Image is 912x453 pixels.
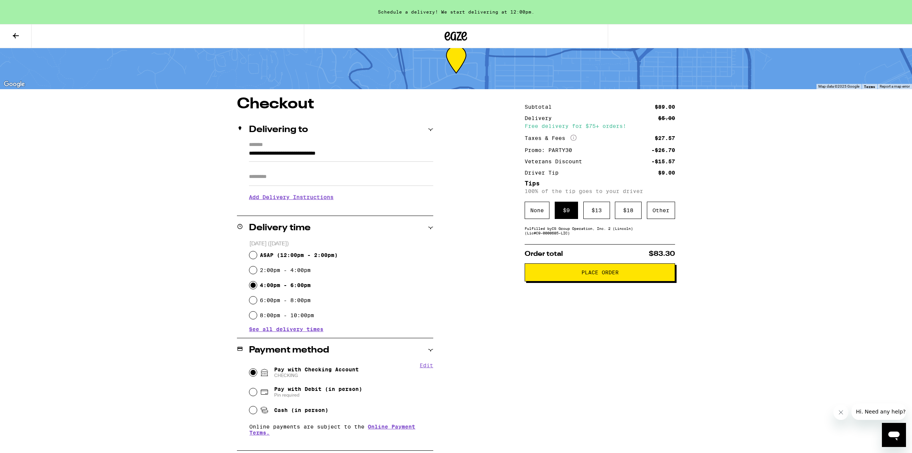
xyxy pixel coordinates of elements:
[249,240,433,248] p: [DATE] ([DATE])
[818,84,859,88] span: Map data ©2025 Google
[658,170,675,175] div: $9.00
[260,297,311,303] label: 6:00pm - 8:00pm
[260,267,311,273] label: 2:00pm - 4:00pm
[249,188,433,206] h3: Add Delivery Instructions
[525,170,564,175] div: Driver Tip
[651,159,675,164] div: -$15.57
[249,125,308,134] h2: Delivering to
[260,282,311,288] label: 4:00pm - 6:00pm
[581,270,619,275] span: Place Order
[274,366,359,379] span: Pay with Checking Account
[260,252,338,258] span: ASAP ( 12:00pm - 2:00pm )
[655,104,675,109] div: $89.00
[583,202,610,219] div: $ 13
[525,159,587,164] div: Veterans Discount
[555,202,578,219] div: $ 9
[525,116,557,121] div: Delivery
[274,407,328,413] span: Cash (in person)
[249,206,433,212] p: We'll contact you at [PHONE_NUMBER] when we arrive
[833,405,848,420] iframe: Close message
[647,202,675,219] div: Other
[274,392,362,398] span: Pin required
[655,135,675,141] div: $27.57
[525,135,577,141] div: Taxes & Fees
[649,251,675,257] span: $83.30
[525,188,675,194] p: 100% of the tip goes to your driver
[851,403,906,420] iframe: Message from company
[525,181,675,187] h5: Tips
[525,251,563,257] span: Order total
[249,223,311,233] h2: Delivery time
[249,424,415,436] a: Online Payment Terms.
[274,386,362,392] span: Pay with Debit (in person)
[249,424,433,436] p: Online payments are subject to the
[274,372,359,379] span: CHECKING
[525,202,549,219] div: None
[525,104,557,109] div: Subtotal
[880,84,910,88] a: Report a map error
[525,263,675,281] button: Place Order
[249,346,329,355] h2: Payment method
[260,312,314,318] label: 8:00pm - 10:00pm
[651,147,675,153] div: -$26.70
[237,97,433,112] h1: Checkout
[658,116,675,121] div: $5.00
[249,327,323,332] button: See all delivery times
[420,362,433,368] button: Edit
[525,147,577,153] div: Promo: PARTY30
[864,84,875,89] a: Terms
[525,123,675,129] div: Free delivery for $75+ orders!
[882,423,906,447] iframe: Button to launch messaging window
[615,202,642,219] div: $ 18
[2,79,27,89] img: Google
[2,79,27,89] a: Open this area in Google Maps (opens a new window)
[525,226,675,235] div: Fulfilled by CS Group Operation, Inc. 2 (Lincoln) (Lic# C9-0000685-LIC )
